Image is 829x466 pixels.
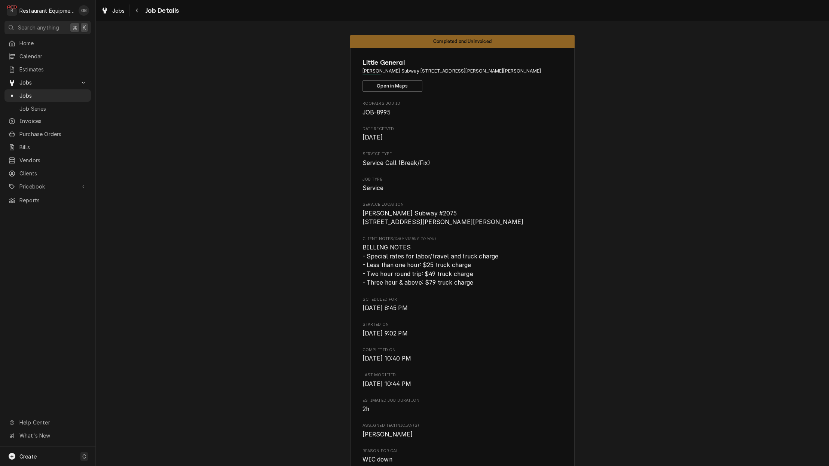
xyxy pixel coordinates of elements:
button: Navigate back [131,4,143,16]
span: Home [19,39,87,47]
span: WIC down [363,456,392,463]
span: Roopairs Job ID [363,108,563,117]
span: [object Object] [363,243,563,287]
span: Jobs [112,7,125,15]
div: Estimated Job Duration [363,398,563,414]
span: Pricebook [19,183,76,190]
span: Service Location [363,209,563,227]
span: Reason For Call [363,455,563,464]
span: Scheduled For [363,304,563,313]
span: [PERSON_NAME] Subway #2075 [STREET_ADDRESS][PERSON_NAME][PERSON_NAME] [363,210,524,226]
span: Client Notes [363,236,563,242]
span: Last Modified [363,372,563,378]
span: Invoices [19,117,87,125]
span: [DATE] 10:44 PM [363,380,411,387]
div: GB [79,5,89,16]
div: Reason For Call [363,448,563,464]
span: JOB-8995 [363,109,391,116]
span: Estimated Job Duration [363,398,563,404]
a: Go to Help Center [4,416,91,429]
span: Job Type [363,177,563,183]
span: Started On [363,329,563,338]
span: Started On [363,322,563,328]
span: Assigned Technician(s) [363,423,563,429]
span: Search anything [18,24,59,31]
a: Go to Jobs [4,76,91,89]
span: K [83,24,86,31]
span: Estimated Job Duration [363,405,563,414]
div: Service Type [363,151,563,167]
span: Service Type [363,159,563,168]
span: [DATE] 10:40 PM [363,355,411,362]
a: Jobs [4,89,91,102]
span: C [82,453,86,460]
a: Go to Pricebook [4,180,91,193]
span: [PERSON_NAME] [363,431,413,438]
span: BILLING NOTES - Special rates for labor/travel and truck charge - Less than one hour: $25 truck c... [363,244,499,286]
span: Service Call (Break/Fix) [363,159,431,166]
div: [object Object] [363,236,563,288]
a: Purchase Orders [4,128,91,140]
span: (Only Visible to You) [393,237,435,241]
div: Scheduled For [363,297,563,313]
div: Status [350,35,575,48]
span: Job Details [143,6,179,16]
a: Vendors [4,154,91,166]
span: ⌘ [72,24,77,31]
span: Name [363,58,563,68]
span: Service Location [363,202,563,208]
span: Address [363,68,563,74]
div: Roopairs Job ID [363,101,563,117]
span: What's New [19,432,86,439]
div: Job Type [363,177,563,193]
div: Date Received [363,126,563,142]
span: Help Center [19,419,86,426]
a: Job Series [4,102,91,115]
div: Service Location [363,202,563,227]
span: Reports [19,196,87,204]
span: Date Received [363,126,563,132]
span: Purchase Orders [19,130,87,138]
a: Reports [4,194,91,206]
button: Search anything⌘K [4,21,91,34]
a: Invoices [4,115,91,127]
span: Job Series [19,105,87,113]
span: [DATE] [363,134,383,141]
span: Completed On [363,347,563,353]
span: Bills [19,143,87,151]
span: [DATE] 8:45 PM [363,304,408,312]
a: Jobs [98,4,128,17]
span: Assigned Technician(s) [363,430,563,439]
a: Home [4,37,91,49]
a: Clients [4,167,91,180]
div: Completed On [363,347,563,363]
div: Client Information [363,58,563,92]
span: Estimates [19,65,87,73]
span: Job Type [363,184,563,193]
span: Reason For Call [363,448,563,454]
span: Date Received [363,133,563,142]
a: Go to What's New [4,429,91,442]
div: Started On [363,322,563,338]
a: Estimates [4,63,91,76]
div: R [7,5,17,16]
span: Scheduled For [363,297,563,303]
span: 2h [363,405,369,413]
a: Calendar [4,50,91,62]
span: Create [19,453,37,460]
div: Gary Beaver's Avatar [79,5,89,16]
div: Last Modified [363,372,563,388]
span: Calendar [19,52,87,60]
div: Restaurant Equipment Diagnostics [19,7,74,15]
span: Service Type [363,151,563,157]
span: Completed On [363,354,563,363]
span: Clients [19,169,87,177]
button: Open in Maps [363,80,422,92]
span: Completed and Uninvoiced [433,39,492,44]
a: Bills [4,141,91,153]
span: Jobs [19,92,87,99]
span: Jobs [19,79,76,86]
span: [DATE] 9:02 PM [363,330,408,337]
div: Assigned Technician(s) [363,423,563,439]
span: Vendors [19,156,87,164]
